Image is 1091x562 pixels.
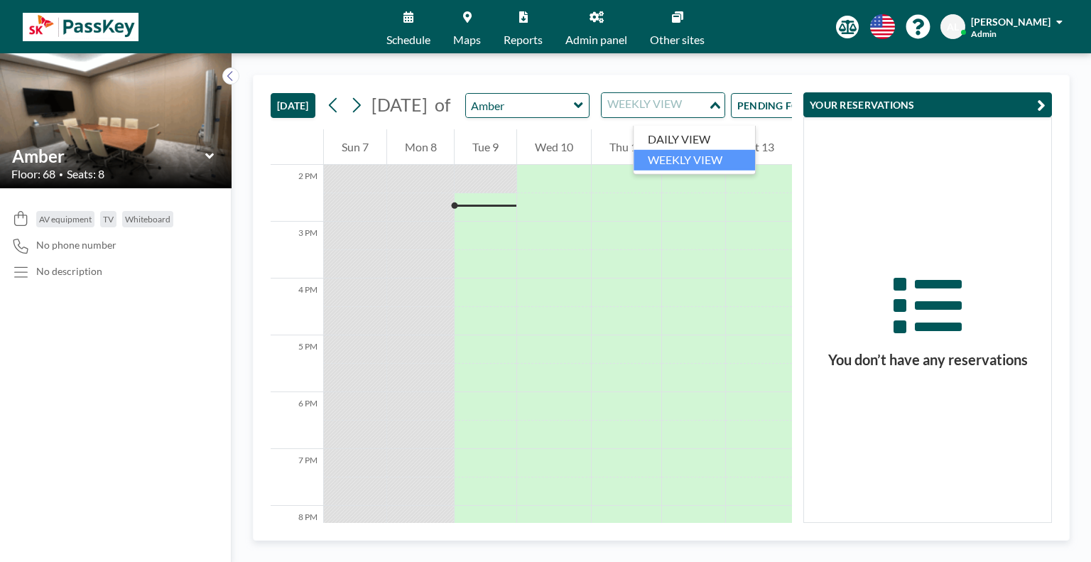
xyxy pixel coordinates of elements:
div: 7 PM [271,449,323,506]
div: Wed 10 [517,129,591,165]
span: [DATE] [371,94,428,115]
div: Sun 7 [324,129,386,165]
div: 4 PM [271,279,323,335]
span: AV equipment [39,214,92,225]
button: PENDING FOR APPROVAL [731,93,889,118]
div: Tue 9 [455,129,516,165]
div: 6 PM [271,392,323,449]
div: 2 PM [271,165,323,222]
span: Maps [453,34,481,45]
span: Admin panel [565,34,627,45]
div: Fri 12 [662,129,726,165]
span: of [435,94,450,116]
div: No description [36,265,102,278]
input: Amber [466,94,575,117]
span: Admin [971,28,997,39]
h3: You don’t have any reservations [804,351,1051,369]
span: [PERSON_NAME] [971,16,1051,28]
span: Whiteboard [125,214,170,225]
span: Schedule [386,34,430,45]
div: Thu 11 [592,129,661,165]
span: AL [947,21,959,33]
div: Sat 13 [726,129,792,165]
div: Mon 8 [387,129,455,165]
input: Amber [12,146,205,166]
span: Seats: 8 [67,167,104,181]
span: TV [103,214,114,225]
button: YOUR RESERVATIONS [803,92,1052,117]
img: organization-logo [23,13,139,41]
span: Floor: 68 [11,167,55,181]
button: [DATE] [271,93,315,118]
span: No phone number [36,239,116,252]
div: 5 PM [271,335,323,392]
span: Other sites [650,34,705,45]
input: Search for option [603,96,707,114]
span: • [59,170,63,179]
div: Search for option [602,93,724,117]
span: Reports [504,34,543,45]
div: 3 PM [271,222,323,279]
